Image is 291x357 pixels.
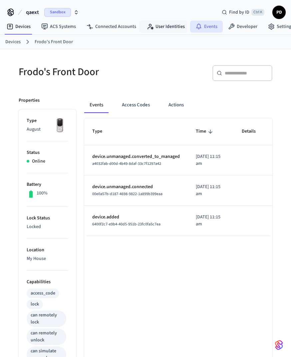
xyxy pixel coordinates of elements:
[81,21,142,33] a: Connected Accounts
[27,149,68,156] p: Status
[196,153,226,167] p: [DATE] 11:15 am
[92,214,180,221] p: device.added
[31,312,62,326] div: can remotely lock
[242,126,264,137] span: Details
[223,21,263,33] a: Developer
[163,97,189,113] button: Actions
[92,153,180,160] p: device.unmanaged.converted_to_managed
[92,191,162,197] span: 00e0a57b-d187-4698-9822-1a899b399eaa
[196,214,226,228] p: [DATE] 11:15 am
[1,21,36,33] a: Devices
[275,340,283,350] img: SeamLogoGradient.69752ec5.svg
[272,6,286,19] button: PD
[92,183,180,190] p: device.unmanaged.connected
[84,118,273,236] table: sticky table
[32,158,45,165] p: Online
[84,97,109,113] button: Events
[5,39,21,46] a: Devices
[27,279,68,286] p: Capabilities
[196,183,226,197] p: [DATE] 11:15 am
[92,126,111,137] span: Type
[117,97,155,113] button: Access Codes
[273,6,285,18] span: PD
[31,290,55,297] div: access_code
[229,9,249,16] span: Find by ID
[27,223,68,230] p: Locked
[84,97,273,113] div: ant example
[251,9,264,16] span: Ctrl K
[19,97,40,104] p: Properties
[190,21,223,33] a: Events
[27,117,68,124] p: Type
[31,330,62,344] div: can remotely unlock
[44,8,71,17] span: Sandbox
[92,221,160,227] span: 6400f2c7-e9b4-40d5-951b-23fc0fa5c7ea
[27,181,68,188] p: Battery
[19,65,142,79] h5: Frodo's Front Door
[92,161,161,167] span: a4032fab-d00d-4b49-8daf-33c7f1297a42
[27,126,68,133] p: August
[26,8,39,16] span: qaext
[27,215,68,222] p: Lock Status
[52,117,68,134] img: Yale Assure Touchscreen Wifi Smart Lock, Satin Nickel, Front
[27,247,68,254] p: Location
[31,301,39,308] div: lock
[216,6,270,18] div: Find by IDCtrl K
[36,21,81,33] a: ACS Systems
[35,39,73,46] a: Frodo's Front Door
[196,126,215,137] span: Time
[37,190,48,197] p: 100%
[27,255,68,262] p: My House
[142,21,190,33] a: User Identities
